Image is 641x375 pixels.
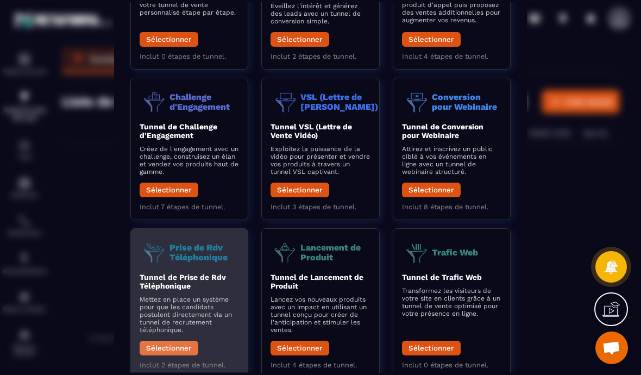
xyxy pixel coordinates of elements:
b: Tunnel de Trafic Web [402,273,482,282]
b: Tunnel de Prise de Rdv Téléphonique [140,273,226,291]
p: Inclut 3 étapes de tunnel. [271,203,370,211]
img: funnel-objective-icon [140,238,169,268]
button: Sélectionner [271,341,329,356]
p: VSL (Lettre de [PERSON_NAME]) [300,92,378,111]
p: Inclut 7 étapes de tunnel. [140,203,239,211]
b: Tunnel VSL (Lettre de Vente Vidéo) [271,123,352,140]
button: Sélectionner [271,33,329,47]
p: Inclut 4 étapes de tunnel. [271,361,370,370]
p: Inclut 8 étapes de tunnel. [402,203,501,211]
p: Prise de Rdv Téléphonique [169,243,239,262]
p: Mettez en place un système pour que les candidats postulent directement via un tunnel de recrutem... [140,296,239,334]
button: Sélectionner [402,183,461,198]
p: Inclut 2 étapes de tunnel. [271,53,370,61]
a: Ouvrir le chat [595,332,628,364]
img: funnel-objective-icon [402,87,432,117]
p: Inclut 4 étapes de tunnel. [402,53,501,61]
p: Transformez les visiteurs de votre site en clients grâce à un tunnel de vente optimisé pour votre... [402,287,501,318]
button: Sélectionner [271,183,329,198]
img: funnel-objective-icon [271,87,300,117]
p: Inclut 0 étapes de tunnel. [402,361,501,370]
b: Tunnel de Challenge d'Engagement [140,123,217,140]
p: Éveillez l'intérêt et générez des leads avec un tunnel de conversion simple. [271,3,370,26]
p: Exploitez la puissance de la vidéo pour présenter et vendre vos produits à travers un tunnel VSL ... [271,146,370,176]
button: Sélectionner [140,33,198,47]
p: Lancement de Produit [300,243,370,262]
p: Inclut 2 étapes de tunnel. [140,361,239,370]
img: funnel-objective-icon [271,238,300,268]
img: funnel-objective-icon [140,87,169,117]
b: Tunnel de Conversion pour Webinaire [402,123,483,140]
p: Challenge d'Engagement [169,92,239,111]
button: Sélectionner [140,341,198,356]
p: Inclut 0 étapes de tunnel. [140,53,239,61]
p: Trafic Web [432,248,478,258]
b: Tunnel de Lancement de Produit [271,273,363,291]
button: Sélectionner [402,33,461,47]
img: funnel-objective-icon [402,238,432,268]
p: Créez de l'engagement avec un challenge, construisez un élan et vendez vos produits haut de gamme. [140,146,239,176]
button: Sélectionner [402,341,461,356]
p: Lancez vos nouveaux produits avec un impact en utilisant un tunnel conçu pour créer de l'anticipa... [271,296,370,334]
p: Conversion pour Webinaire [432,92,501,111]
button: Sélectionner [140,183,198,198]
p: Attirez et inscrivez un public ciblé à vos événements en ligne avec un tunnel de webinaire struct... [402,146,501,176]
